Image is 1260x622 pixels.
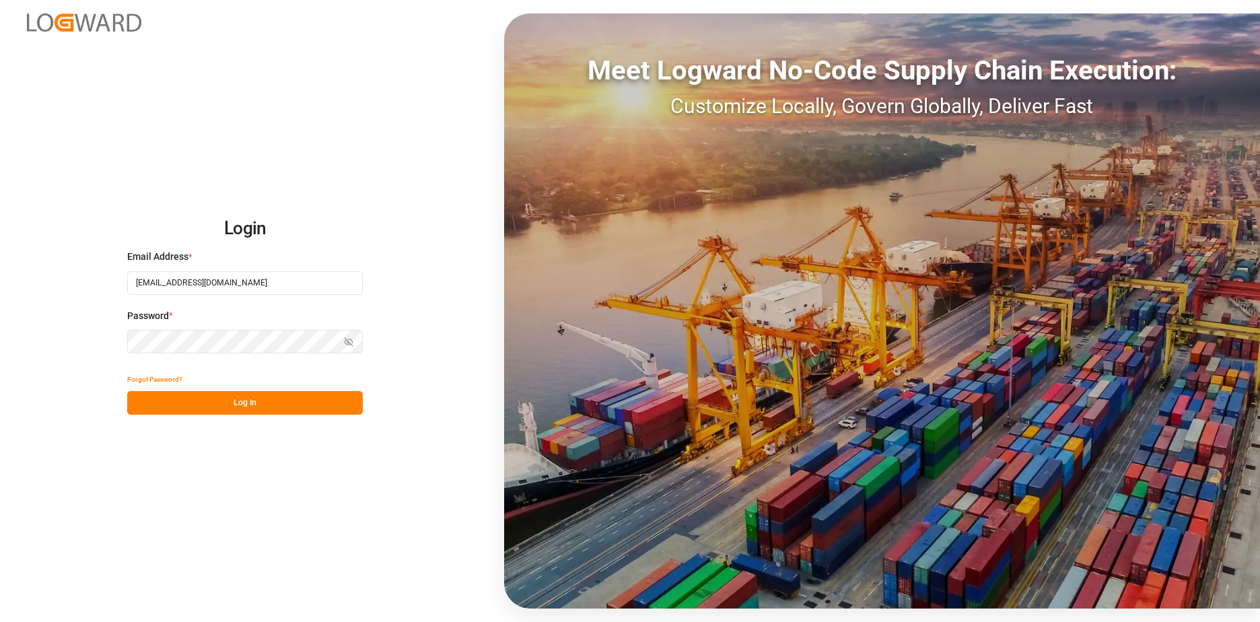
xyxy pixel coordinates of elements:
button: Forgot Password? [127,368,182,391]
span: Password [127,309,169,323]
div: Customize Locally, Govern Globally, Deliver Fast [504,91,1260,121]
h2: Login [127,207,363,250]
button: Log In [127,391,363,415]
input: Enter your email [127,271,363,295]
span: Email Address [127,250,188,264]
img: Logward_new_orange.png [27,13,141,32]
div: Meet Logward No-Code Supply Chain Execution: [504,50,1260,91]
